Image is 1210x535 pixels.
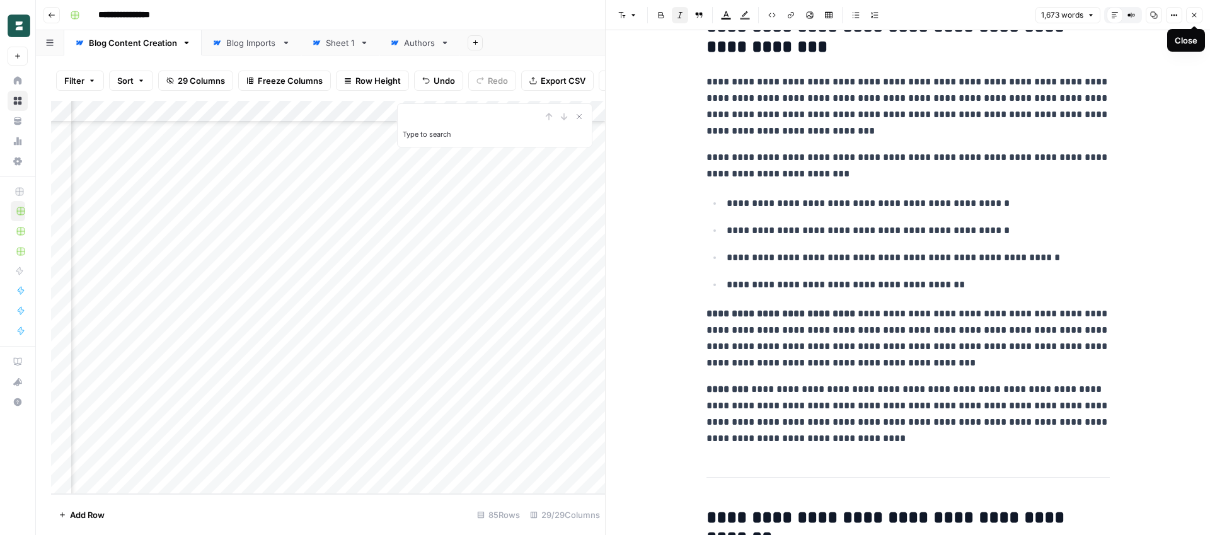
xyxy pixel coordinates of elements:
[8,372,28,392] button: What's new?
[178,74,225,87] span: 29 Columns
[521,71,594,91] button: Export CSV
[8,151,28,171] a: Settings
[8,352,28,372] a: AirOps Academy
[414,71,463,91] button: Undo
[336,71,409,91] button: Row Height
[8,10,28,42] button: Workspace: Borderless
[472,505,525,525] div: 85 Rows
[8,372,27,391] div: What's new?
[8,111,28,131] a: Your Data
[1035,7,1100,23] button: 1,673 words
[525,505,605,525] div: 29/29 Columns
[434,74,455,87] span: Undo
[403,130,451,139] label: Type to search
[8,14,30,37] img: Borderless Logo
[258,74,323,87] span: Freeze Columns
[1041,9,1083,21] span: 1,673 words
[488,74,508,87] span: Redo
[64,74,84,87] span: Filter
[8,392,28,412] button: Help + Support
[158,71,233,91] button: 29 Columns
[379,30,460,55] a: Authors
[226,37,277,49] div: Blog Imports
[238,71,331,91] button: Freeze Columns
[8,131,28,151] a: Usage
[301,30,379,55] a: Sheet 1
[355,74,401,87] span: Row Height
[56,71,104,91] button: Filter
[8,71,28,91] a: Home
[109,71,153,91] button: Sort
[70,509,105,521] span: Add Row
[117,74,134,87] span: Sort
[468,71,516,91] button: Redo
[404,37,435,49] div: Authors
[572,109,587,124] button: Close Search
[202,30,301,55] a: Blog Imports
[51,505,112,525] button: Add Row
[1175,34,1197,47] div: Close
[326,37,355,49] div: Sheet 1
[8,91,28,111] a: Browse
[89,37,177,49] div: Blog Content Creation
[64,30,202,55] a: Blog Content Creation
[541,74,585,87] span: Export CSV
